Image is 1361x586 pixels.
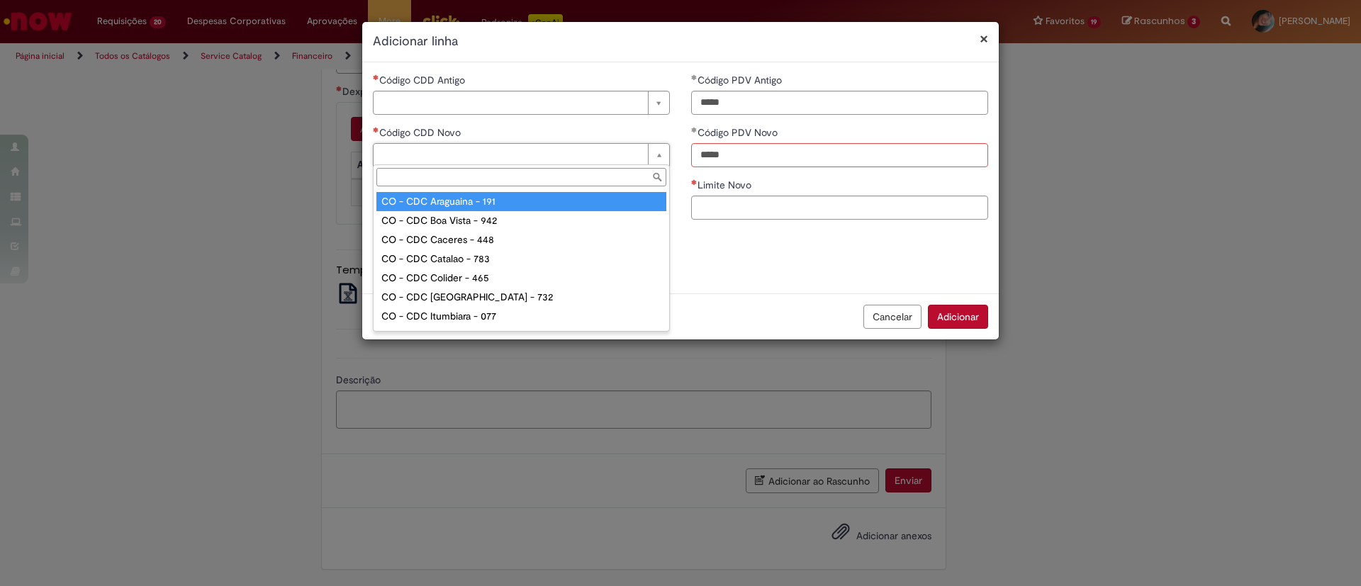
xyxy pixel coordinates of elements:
div: CO - CDC Catalao - 783 [376,249,666,269]
div: CO - CDC Araguaina - 191 [376,192,666,211]
div: CO - CDC Colider - 465 [376,269,666,288]
ul: Código CDD Novo [374,189,669,331]
div: CO - CDC Rio Branco - 572 [376,326,666,345]
div: CO - CDC Itumbiara - 077 [376,307,666,326]
div: CO - CDC Boa Vista - 942 [376,211,666,230]
div: CO - CDC [GEOGRAPHIC_DATA] - 732 [376,288,666,307]
div: CO - CDC Caceres - 448 [376,230,666,249]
